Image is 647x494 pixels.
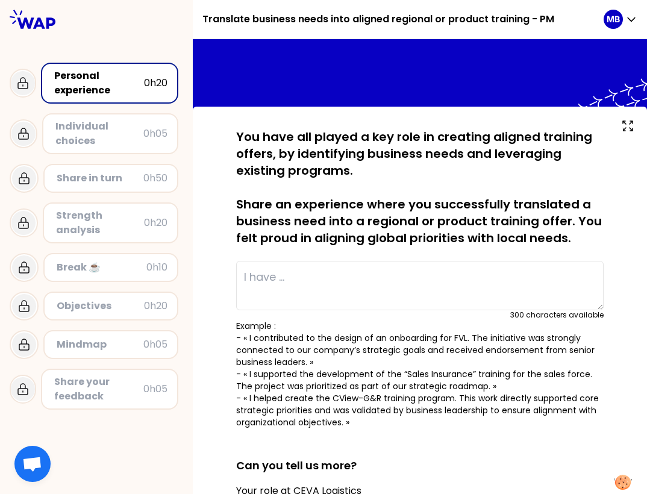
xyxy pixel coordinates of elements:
div: 0h05 [143,382,167,396]
div: 0h10 [146,260,167,275]
div: 300 characters available [510,310,604,320]
div: 0h50 [143,171,167,186]
div: 0h05 [143,337,167,352]
div: Individual choices [55,119,143,148]
div: Mindmap [57,337,143,352]
div: 0h20 [144,76,167,90]
div: Share in turn [57,171,143,186]
div: 0h20 [144,299,167,313]
a: Ouvrir le chat [14,446,51,482]
div: Personal experience [54,69,144,98]
div: Break ☕️ [57,260,146,275]
button: MB [604,10,637,29]
h2: Can you tell us more? [236,438,604,474]
p: MB [607,13,620,25]
p: Example : - « I contributed to the design of an onboarding for FVL. The initiative was strongly c... [236,320,604,428]
p: You have all played a key role in creating aligned training offers, by identifying business needs... [236,128,604,246]
div: Strength analysis [56,208,144,237]
div: 0h20 [144,216,167,230]
div: Share your feedback [54,375,143,404]
div: 0h05 [143,127,167,141]
div: Objectives [57,299,144,313]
